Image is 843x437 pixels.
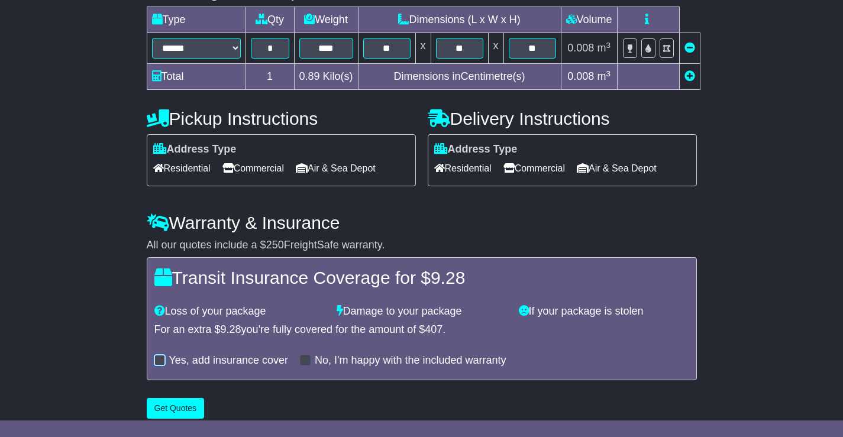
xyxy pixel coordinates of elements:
td: Type [147,7,246,33]
div: If your package is stolen [513,305,695,318]
span: m [597,42,611,54]
span: 0.008 [567,70,594,82]
div: Damage to your package [331,305,513,318]
a: Add new item [684,70,695,82]
span: m [597,70,611,82]
td: Weight [294,7,358,33]
label: Address Type [153,143,237,156]
h4: Warranty & Insurance [147,213,697,232]
div: Loss of your package [148,305,331,318]
td: Dimensions (L x W x H) [358,7,561,33]
td: x [415,33,431,64]
div: For an extra $ you're fully covered for the amount of $ . [154,323,689,336]
span: 407 [425,323,443,335]
td: Volume [561,7,617,33]
span: 0.008 [567,42,594,54]
td: Qty [246,7,294,33]
td: Kilo(s) [294,64,358,90]
sup: 3 [606,41,611,50]
label: No, I'm happy with the included warranty [315,354,506,367]
td: 1 [246,64,294,90]
span: Air & Sea Depot [296,159,376,177]
h4: Pickup Instructions [147,109,416,128]
span: 250 [266,239,284,251]
button: Get Quotes [147,398,205,419]
span: Air & Sea Depot [577,159,657,177]
h4: Delivery Instructions [428,109,697,128]
sup: 3 [606,69,611,78]
td: x [488,33,503,64]
td: Total [147,64,246,90]
span: 9.28 [221,323,241,335]
span: Residential [434,159,492,177]
span: 9.28 [431,268,465,287]
span: Commercial [222,159,284,177]
span: 0.89 [299,70,320,82]
div: All our quotes include a $ FreightSafe warranty. [147,239,697,252]
td: Dimensions in Centimetre(s) [358,64,561,90]
a: Remove this item [684,42,695,54]
span: Residential [153,159,211,177]
h4: Transit Insurance Coverage for $ [154,268,689,287]
span: Commercial [503,159,565,177]
label: Address Type [434,143,518,156]
label: Yes, add insurance cover [169,354,288,367]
